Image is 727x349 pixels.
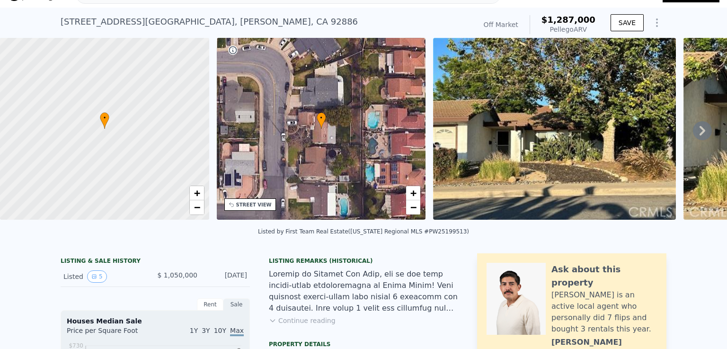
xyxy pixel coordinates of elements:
div: Loremip do Sitamet Con Adip, eli se doe temp incidi-utlab etdoloremagna al Enima Minim! Veni quis... [269,268,458,314]
span: 10Y [214,327,226,334]
span: • [317,114,326,122]
div: Sale [223,298,250,311]
div: Listed by First Team Real Estate ([US_STATE] Regional MLS #PW25199513) [258,228,469,235]
div: Property details [269,340,458,348]
span: $ 1,050,000 [157,271,197,279]
div: [PERSON_NAME] is an active local agent who personally did 7 flips and bought 3 rentals this year. [551,289,657,335]
span: • [100,114,109,122]
div: [DATE] [205,270,247,283]
a: Zoom out [406,200,420,215]
tspan: $730 [69,342,83,349]
div: Ask about this property [551,263,657,289]
button: Show Options [647,13,666,32]
div: Price per Square Foot [67,326,155,341]
div: • [100,112,109,129]
div: LISTING & SALE HISTORY [61,257,250,267]
span: Max [230,327,244,336]
a: Zoom in [190,186,204,200]
div: Off Market [484,20,518,29]
div: Rent [197,298,223,311]
a: Zoom in [406,186,420,200]
span: $1,287,000 [541,15,595,25]
div: • [317,112,326,129]
div: [STREET_ADDRESS][GEOGRAPHIC_DATA] , [PERSON_NAME] , CA 92886 [61,15,358,28]
button: View historical data [87,270,107,283]
div: STREET VIEW [236,201,272,208]
button: Continue reading [269,316,336,325]
div: Listing Remarks (Historical) [269,257,458,265]
img: Sale: 167713515 Parcel: 63265867 [433,38,676,220]
div: Pellego ARV [541,25,595,34]
a: Zoom out [190,200,204,215]
div: Houses Median Sale [67,316,244,326]
span: + [410,187,417,199]
span: − [410,201,417,213]
span: 1Y [190,327,198,334]
span: 3Y [202,327,210,334]
span: + [194,187,200,199]
span: − [194,201,200,213]
div: Listed [63,270,148,283]
button: SAVE [611,14,644,31]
